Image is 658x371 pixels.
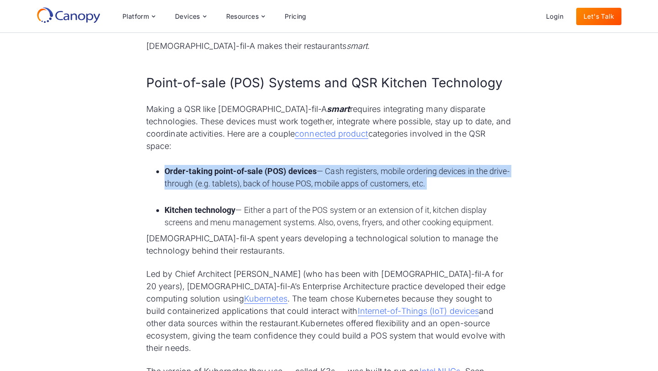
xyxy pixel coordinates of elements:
[175,13,200,20] div: Devices
[146,232,512,257] p: [DEMOGRAPHIC_DATA]-fil-A spent years developing a technological solution to manage the technology...
[295,129,368,139] a: connected product
[146,268,512,354] p: Led by Chief Architect [PERSON_NAME] (who has been with [DEMOGRAPHIC_DATA]-fil-A for 20 years), [...
[576,8,621,25] a: Let's Talk
[168,7,213,26] div: Devices
[539,8,571,25] a: Login
[219,7,272,26] div: Resources
[164,165,512,202] li: — Cash registers, mobile ordering devices in the drive-through (e.g. tablets), back of house POS,...
[164,166,317,176] strong: Order-taking point-of-sale (POS) devices
[226,13,259,20] div: Resources
[244,294,287,304] a: Kubernetes
[327,104,350,114] em: smart
[122,13,149,20] div: Platform
[358,306,479,316] a: Internet-of-Things (IoT) devices
[164,204,512,228] li: — Either a part of the POS system or an extension of it, kitchen display screens and menu managem...
[115,7,162,26] div: Platform
[146,74,512,92] h2: Point-of-sale (POS) Systems and QSR Kitchen Technology
[277,8,314,25] a: Pricing
[164,205,235,215] strong: Kitchen technology
[146,103,512,152] p: Making a QSR like [DEMOGRAPHIC_DATA]-fil-A requires integrating many disparate technologies. Thes...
